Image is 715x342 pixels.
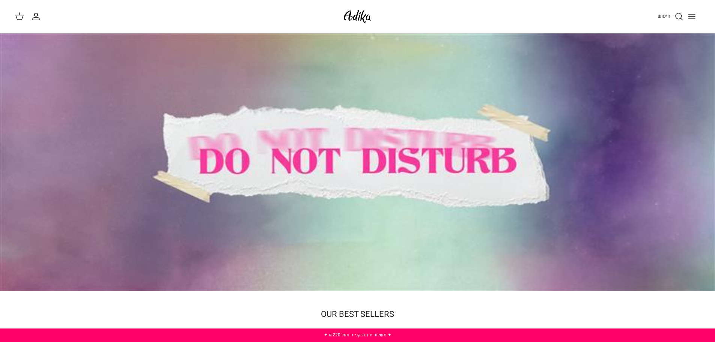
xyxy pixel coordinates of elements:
a: חיפוש [658,12,683,21]
span: חיפוש [658,12,670,20]
img: Adika IL [342,8,373,25]
button: Toggle menu [683,8,700,25]
a: OUR BEST SELLERS [321,308,394,320]
a: החשבון שלי [32,12,44,21]
a: ✦ משלוח חינם בקנייה מעל ₪220 ✦ [324,331,391,338]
